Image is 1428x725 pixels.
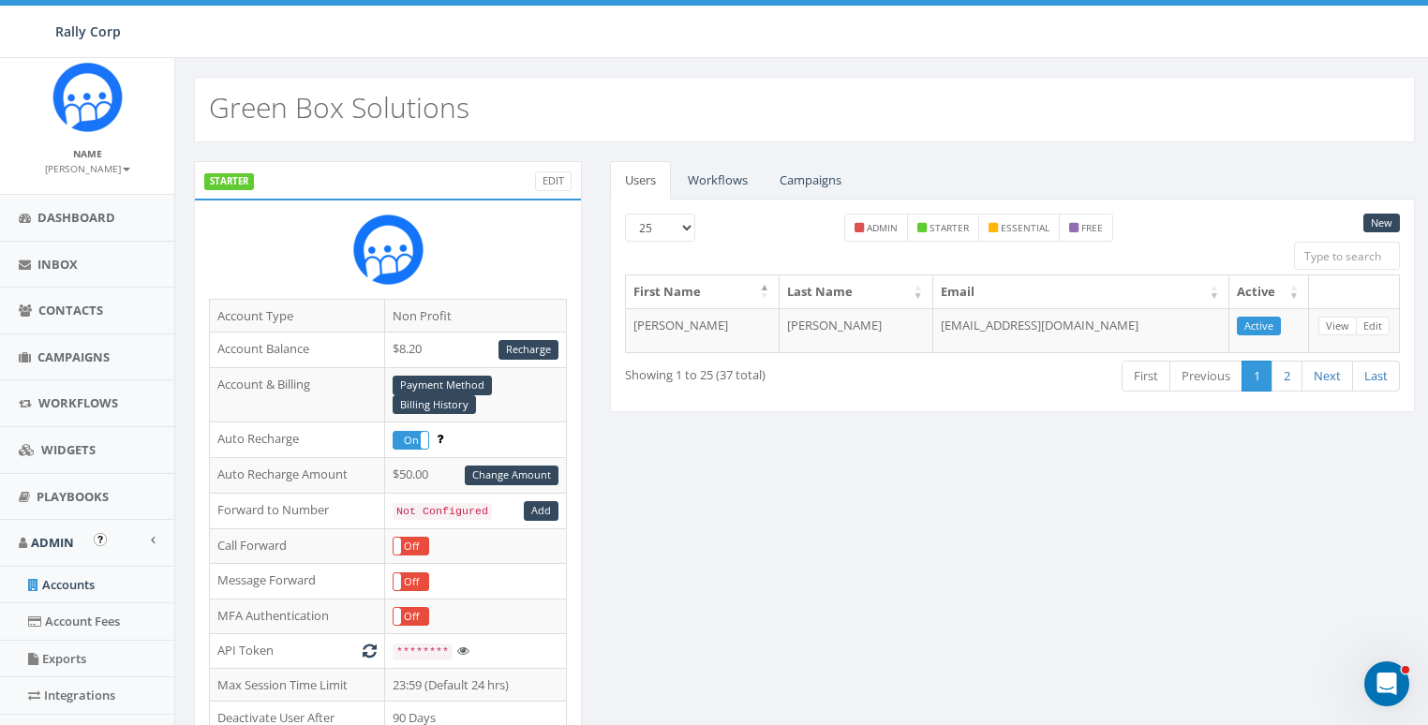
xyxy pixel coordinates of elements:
[210,528,385,564] td: Call Forward
[1169,361,1242,392] a: Previous
[210,564,385,599] td: Message Forward
[384,457,566,493] td: $50.00
[394,432,428,449] label: On
[930,221,969,234] small: starter
[394,608,428,625] label: Off
[393,395,476,415] a: Billing History
[210,634,385,669] td: API Token
[1364,661,1409,706] iframe: Intercom live chat
[1318,317,1357,336] a: View
[610,161,671,200] a: Users
[1242,361,1272,392] a: 1
[31,534,74,551] span: Admin
[37,488,109,505] span: Playbooks
[210,367,385,422] td: Account & Billing
[780,308,933,353] td: [PERSON_NAME]
[363,644,377,657] i: Generate New Token
[210,422,385,458] td: Auto Recharge
[626,275,780,308] th: First Name: activate to sort column descending
[933,308,1229,353] td: [EMAIL_ADDRESS][DOMAIN_NAME]
[1237,317,1281,336] a: Active
[204,173,254,190] label: STARTER
[38,302,103,318] span: Contacts
[393,572,429,591] div: OnOff
[765,161,856,200] a: Campaigns
[1294,242,1400,270] input: Type to search
[393,607,429,626] div: OnOff
[38,394,118,411] span: Workflows
[41,441,96,458] span: Widgets
[1122,361,1170,392] a: First
[210,457,385,493] td: Auto Recharge Amount
[1229,275,1309,308] th: Active: activate to sort column ascending
[1302,361,1353,392] a: Next
[73,147,102,160] small: Name
[867,221,898,234] small: admin
[209,92,469,123] h2: Green Box Solutions
[37,348,110,365] span: Campaigns
[210,493,385,528] td: Forward to Number
[1352,361,1400,392] a: Last
[94,533,107,546] button: Open In-App Guide
[394,573,428,590] label: Off
[210,299,385,333] td: Account Type
[626,308,780,353] td: [PERSON_NAME]
[1001,221,1049,234] small: essential
[1356,317,1390,336] a: Edit
[673,161,763,200] a: Workflows
[393,537,429,555] div: OnOff
[780,275,933,308] th: Last Name: activate to sort column ascending
[37,256,78,273] span: Inbox
[384,333,566,368] td: $8.20
[353,215,424,285] img: Rally_Corp_Icon.png
[625,359,931,384] div: Showing 1 to 25 (37 total)
[210,333,385,368] td: Account Balance
[1272,361,1302,392] a: 2
[384,299,566,333] td: Non Profit
[45,162,130,175] small: [PERSON_NAME]
[384,668,566,702] td: 23:59 (Default 24 hrs)
[1081,221,1103,234] small: free
[210,599,385,634] td: MFA Authentication
[933,275,1229,308] th: Email: activate to sort column ascending
[465,466,558,485] a: Change Amount
[1363,214,1400,233] a: New
[535,171,572,191] a: Edit
[498,340,558,360] a: Recharge
[437,430,443,447] span: Enable to prevent campaign failure.
[393,503,492,520] code: Not Configured
[55,22,121,40] span: Rally Corp
[524,501,558,521] a: Add
[210,668,385,702] td: Max Session Time Limit
[393,376,492,395] a: Payment Method
[394,538,428,555] label: Off
[37,209,115,226] span: Dashboard
[52,62,123,132] img: Icon_1.png
[45,159,130,176] a: [PERSON_NAME]
[393,431,429,450] div: OnOff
